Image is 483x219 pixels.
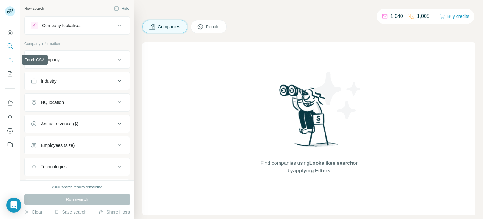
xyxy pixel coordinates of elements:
button: Clear [24,209,42,215]
button: Company lookalikes [25,18,130,33]
button: Buy credits [440,12,469,21]
button: Share filters [99,209,130,215]
div: 2000 search results remaining [52,184,103,190]
button: Annual revenue ($) [25,116,130,131]
div: Annual revenue ($) [41,121,78,127]
button: Enrich CSV [5,54,15,66]
span: Companies [158,24,181,30]
button: Save search [54,209,86,215]
p: 1,005 [417,13,430,20]
span: People [206,24,220,30]
button: Industry [25,73,130,89]
button: Use Surfe on LinkedIn [5,97,15,109]
button: Company [25,52,130,67]
button: Feedback [5,139,15,150]
p: 1,040 [391,13,403,20]
div: Industry [41,78,57,84]
button: Hide [109,4,134,13]
div: Technologies [41,164,67,170]
button: My lists [5,68,15,79]
div: HQ location [41,99,64,106]
img: Surfe Illustration - Stars [309,67,366,124]
img: Surfe Illustration - Woman searching with binoculars [276,83,342,153]
div: Company lookalikes [42,22,81,29]
span: Lookalikes search [309,160,353,166]
button: Employees (size) [25,138,130,153]
span: applying Filters [293,168,330,173]
p: Company information [24,41,130,47]
div: Employees (size) [41,142,75,148]
button: Technologies [25,159,130,174]
div: Open Intercom Messenger [6,198,21,213]
button: Dashboard [5,125,15,136]
button: HQ location [25,95,130,110]
div: New search [24,6,44,11]
button: Use Surfe API [5,111,15,123]
div: Company [41,56,60,63]
span: Find companies using or by [258,159,359,175]
button: Quick start [5,26,15,38]
h4: Search [142,8,475,16]
button: Search [5,40,15,52]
